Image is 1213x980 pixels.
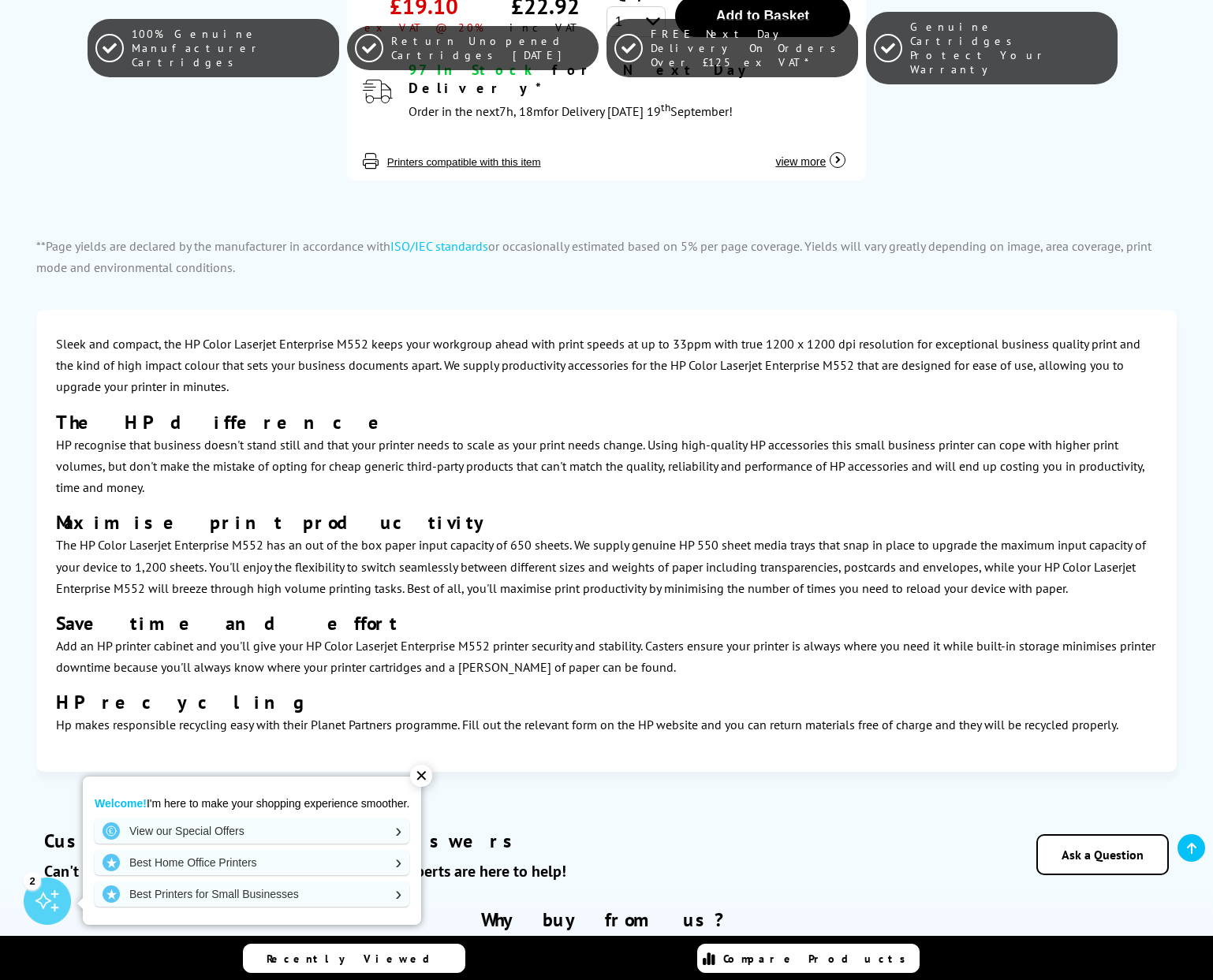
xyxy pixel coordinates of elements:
span: Recently Viewed [267,952,446,966]
a: Best Home Office Printers [95,850,409,875]
p: Add an HP printer cabinet and you'll give your HP Color Laserjet Enterprise M552 printer security... [56,635,1157,678]
a: Best Printers for Small Businesses [95,881,409,907]
strong: Welcome! [95,797,147,810]
span: Compare Products [723,952,914,966]
sup: th [661,100,670,114]
a: Ask a Question [1036,834,1169,875]
span: 7h, 18m [499,103,543,119]
div: ✕ [410,765,432,787]
span: FREE Next Day Delivery On Orders Over £125 ex VAT* [651,27,850,69]
p: I'm here to make your shopping experience smoother. [95,796,409,810]
h3: Maximise print productivity [56,510,1157,535]
div: 2 [24,872,41,889]
p: Sleek and compact, the HP Color Laserjet Enterprise M552 keeps your workgroup ahead with print sp... [56,333,1157,398]
h2: Customer Question & Answers [44,829,944,853]
p: The HP Color Laserjet Enterprise M552 has an out of the box paper input capacity of 650 sheets. W... [56,535,1157,599]
span: Genuine Cartridges Protect Your Warranty [910,20,1110,76]
p: HP recognise that business doesn't stand still and that your printer needs to scale as your print... [56,434,1157,499]
a: Recently Viewed [243,944,465,973]
h2: Why buy from us? [36,907,1177,932]
a: Compare Products [697,944,920,973]
button: view more [771,139,850,169]
span: Return Unopened Cartridges [DATE] [391,34,591,62]
button: Printers compatible with this item [383,155,546,169]
h3: Save time and effort [56,611,1157,635]
h3: HP recycling [56,690,1157,714]
span: Order in the next for Delivery [DATE] 19 September! [409,103,733,119]
span: 100% Genuine Manufacturer Cartridges [132,27,331,69]
p: Hp makes responsible recycling easy with their Planet Partners programme. Fill out the relevant f... [56,714,1157,736]
h3: The HP difference [56,410,1157,434]
a: ISO/IEC standards [390,238,488,254]
p: **Page yields are declared by the manufacturer in accordance with or occasionally estimated based... [36,236,1177,278]
span: view more [775,155,826,168]
h6: Can't find the answer you're looking for? Our printer experts are here to help! [44,861,944,881]
a: View our Special Offers [95,818,409,844]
